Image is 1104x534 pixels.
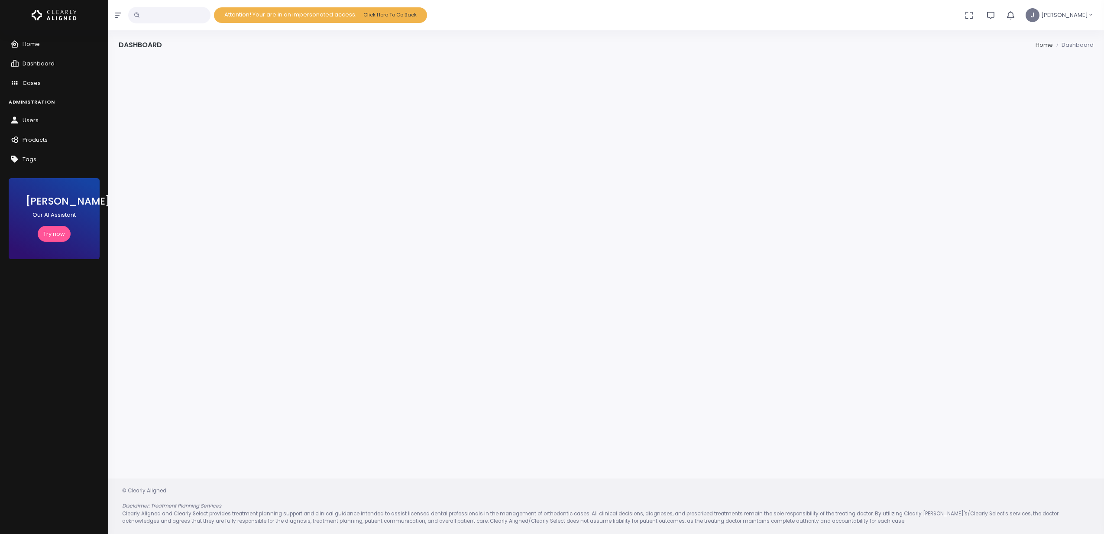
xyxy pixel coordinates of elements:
[23,40,40,48] span: Home
[113,487,1099,525] div: © Clearly Aligned Clearly Aligned and Clearly Select provides treatment planning support and clin...
[23,116,39,124] span: Users
[26,195,82,207] h3: [PERSON_NAME]
[23,155,36,163] span: Tags
[122,502,221,509] em: Disclaimer: Treatment Planning Services
[32,6,77,24] img: Logo Horizontal
[214,7,427,23] div: Attention! Your are in an impersonated access.
[119,41,162,49] h4: Dashboard
[1041,11,1088,20] span: [PERSON_NAME]
[23,59,55,68] span: Dashboard
[23,136,48,144] span: Products
[360,9,420,21] button: Click Here To Go Back
[1053,41,1094,49] li: Dashboard
[38,226,71,242] a: Try now
[1036,41,1053,49] li: Home
[1026,8,1039,22] span: J
[23,79,41,87] span: Cases
[26,211,82,219] p: Our AI Assistant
